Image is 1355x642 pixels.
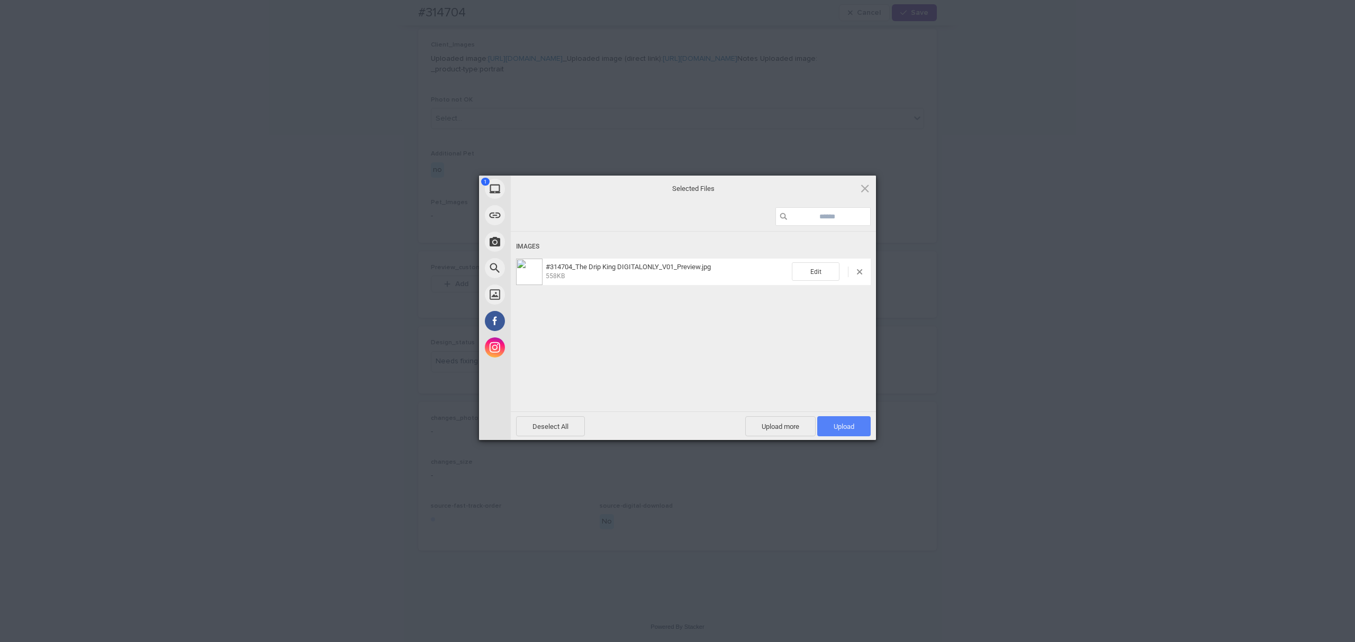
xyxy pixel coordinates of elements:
[859,182,871,194] span: Click here or hit ESC to close picker
[479,281,606,308] div: Unsplash
[516,237,871,256] div: Images
[792,262,839,281] span: Edit
[479,228,606,255] div: Take Photo
[834,423,854,430] span: Upload
[546,272,565,280] span: 558KB
[516,259,543,285] img: 48980d9d-a17c-46ef-af55-2bc7465bc8ba
[479,255,606,281] div: Web Search
[479,308,606,334] div: Facebook
[546,263,711,271] span: #314704_The Drip King DIGITALONLY_V01_Preview.jpg
[481,178,490,186] span: 1
[817,416,871,436] span: Upload
[745,416,816,436] span: Upload more
[516,416,585,436] span: Deselect All
[588,184,799,194] span: Selected Files
[479,202,606,228] div: Link (URL)
[543,263,792,280] span: #314704_The Drip King DIGITALONLY_V01_Preview.jpg
[479,176,606,202] div: My Device
[479,334,606,361] div: Instagram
